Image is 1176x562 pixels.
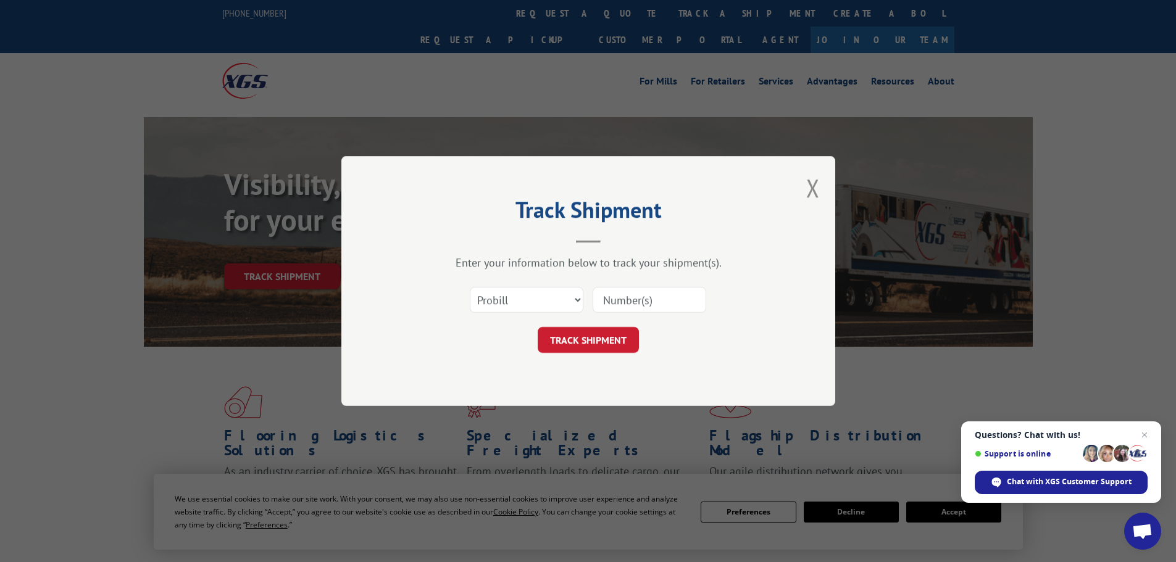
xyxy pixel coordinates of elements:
[403,255,774,270] div: Enter your information below to track your shipment(s).
[975,430,1148,440] span: Questions? Chat with us!
[593,287,706,313] input: Number(s)
[1124,513,1161,550] div: Open chat
[403,201,774,225] h2: Track Shipment
[538,327,639,353] button: TRACK SHIPMENT
[975,449,1078,458] span: Support is online
[1137,428,1152,442] span: Close chat
[1007,476,1132,487] span: Chat with XGS Customer Support
[975,471,1148,494] div: Chat with XGS Customer Support
[806,171,820,204] button: Close modal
